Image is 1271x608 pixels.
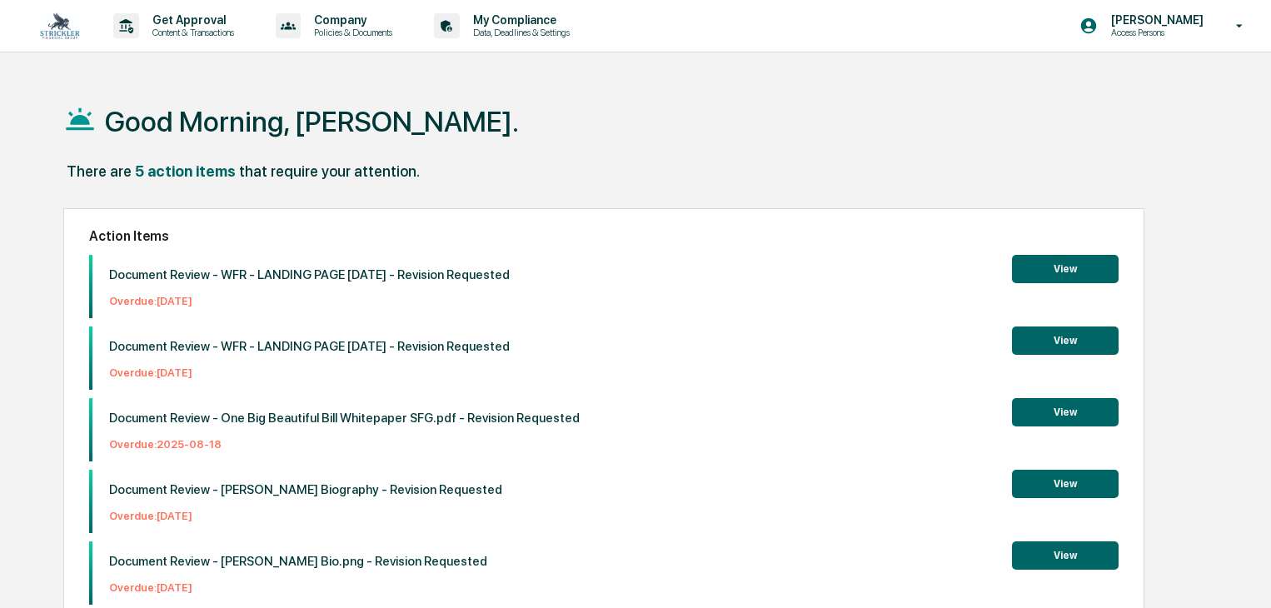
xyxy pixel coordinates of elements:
p: Overdue: [DATE] [109,581,487,594]
p: Policies & Documents [301,27,401,38]
p: Document Review - WFR - LANDING PAGE [DATE] - Revision Requested [109,267,510,282]
h2: Action Items [89,228,1119,244]
p: [PERSON_NAME] [1098,13,1212,27]
p: Overdue: [DATE] [109,295,510,307]
a: View [1012,403,1119,419]
p: Document Review - One Big Beautiful Bill Whitepaper SFG.pdf - Revision Requested [109,411,580,426]
div: There are [67,162,132,180]
p: Document Review - [PERSON_NAME] Biography - Revision Requested [109,482,502,497]
a: View [1012,546,1119,562]
img: logo [40,12,80,39]
p: Get Approval [139,13,242,27]
p: Overdue: 2025-08-18 [109,438,580,451]
a: View [1012,475,1119,491]
p: Overdue: [DATE] [109,510,502,522]
p: Document Review - WFR - LANDING PAGE [DATE] - Revision Requested [109,339,510,354]
a: View [1012,331,1119,347]
button: View [1012,470,1119,498]
p: Data, Deadlines & Settings [460,27,578,38]
p: Document Review - [PERSON_NAME] Bio.png - Revision Requested [109,554,487,569]
div: that require your attention. [239,162,420,180]
h1: Good Morning, [PERSON_NAME]. [105,105,519,138]
a: View [1012,260,1119,276]
p: Access Persons [1098,27,1212,38]
button: View [1012,541,1119,570]
button: View [1012,326,1119,355]
button: View [1012,398,1119,426]
button: View [1012,255,1119,283]
p: Overdue: [DATE] [109,366,510,379]
p: My Compliance [460,13,578,27]
div: 5 action items [135,162,236,180]
p: Company [301,13,401,27]
p: Content & Transactions [139,27,242,38]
